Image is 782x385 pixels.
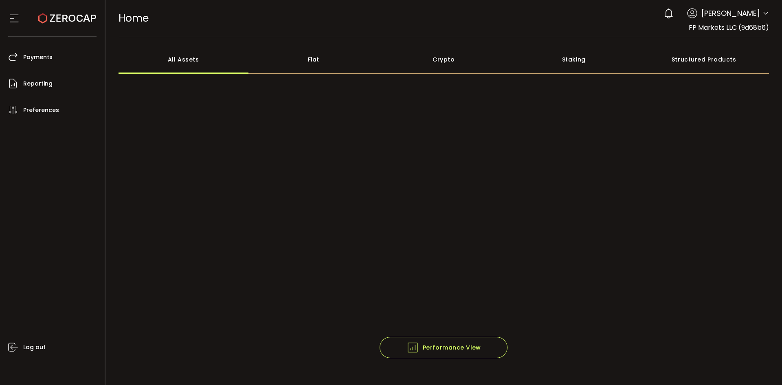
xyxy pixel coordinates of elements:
span: Log out [23,341,46,353]
span: Payments [23,51,53,63]
button: Performance View [380,337,507,358]
div: Staking [509,45,639,74]
span: [PERSON_NAME] [701,8,760,19]
span: FP Markets LLC (9d68b6) [689,23,769,32]
span: Preferences [23,104,59,116]
div: Structured Products [639,45,769,74]
div: Fiat [248,45,379,74]
span: Home [119,11,149,25]
div: Crypto [379,45,509,74]
span: Reporting [23,78,53,90]
div: All Assets [119,45,249,74]
span: Performance View [406,341,481,354]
